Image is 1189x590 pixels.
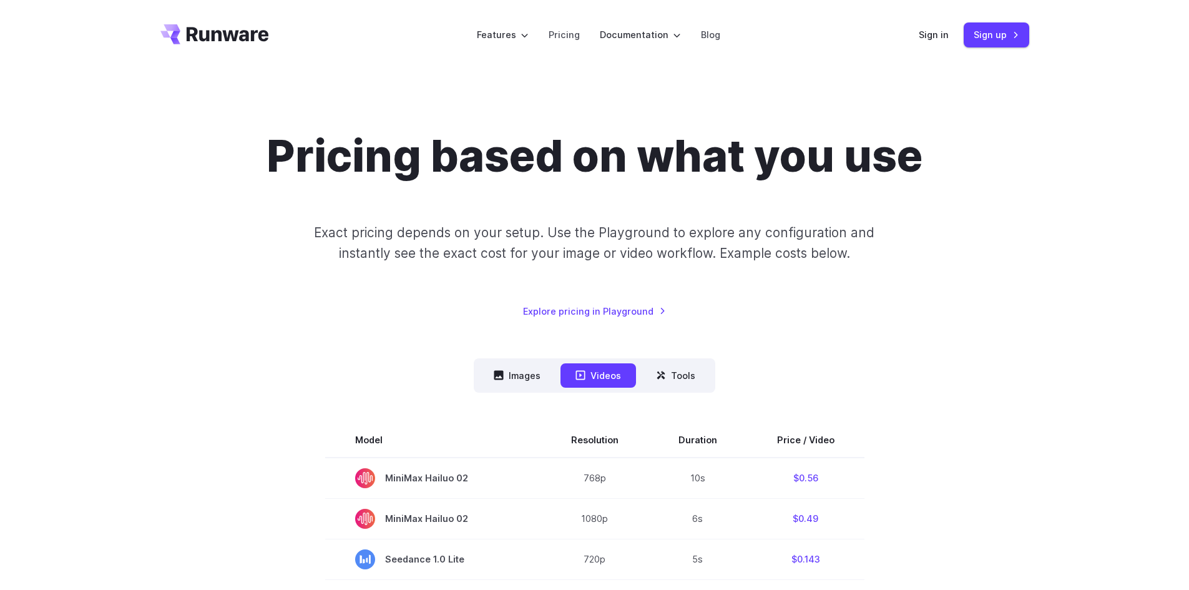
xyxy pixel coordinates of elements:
span: Seedance 1.0 Lite [355,549,511,569]
a: Sign in [919,27,949,42]
th: Duration [648,423,747,458]
td: $0.143 [747,539,864,579]
td: 6s [648,498,747,539]
h1: Pricing based on what you use [267,130,922,182]
a: Blog [701,27,720,42]
span: MiniMax Hailuo 02 [355,509,511,529]
span: MiniMax Hailuo 02 [355,468,511,488]
td: $0.49 [747,498,864,539]
td: 768p [541,458,648,499]
a: Sign up [964,22,1029,47]
p: Exact pricing depends on your setup. Use the Playground to explore any configuration and instantl... [290,222,898,264]
th: Resolution [541,423,648,458]
button: Images [479,363,555,388]
th: Price / Video [747,423,864,458]
a: Pricing [549,27,580,42]
label: Documentation [600,27,681,42]
td: 1080p [541,498,648,539]
th: Model [325,423,541,458]
a: Go to / [160,24,269,44]
a: Explore pricing in Playground [523,304,666,318]
label: Features [477,27,529,42]
td: 720p [541,539,648,579]
button: Tools [641,363,710,388]
button: Videos [560,363,636,388]
td: 10s [648,458,747,499]
td: 5s [648,539,747,579]
td: $0.56 [747,458,864,499]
